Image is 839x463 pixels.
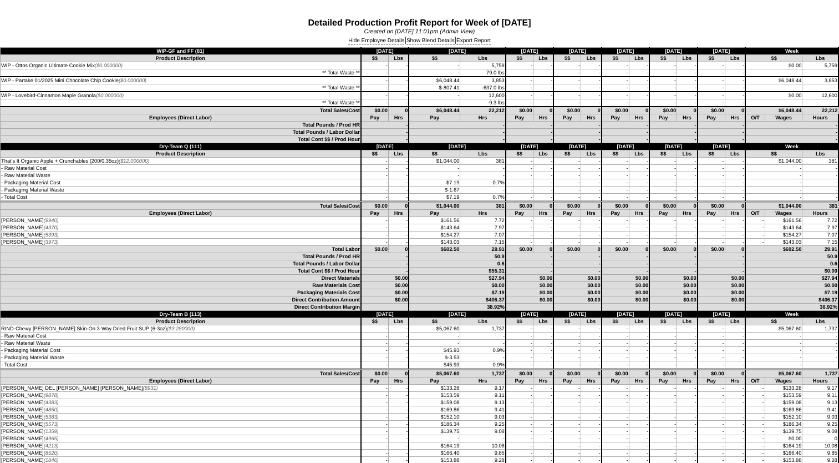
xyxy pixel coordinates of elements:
td: $$ [409,150,460,158]
td: - [677,69,698,77]
td: 381 [460,158,506,165]
td: - [602,179,629,187]
td: $$ [745,55,802,62]
td: [DATE] [553,143,601,150]
td: $0.00 [698,107,725,114]
td: - [725,165,745,172]
td: - [602,158,629,165]
td: Hrs [629,114,649,122]
td: Week [745,143,838,150]
td: - Raw Material Waste [1,172,361,179]
td: - [677,179,698,187]
td: Lbs [629,150,649,158]
td: - [745,179,802,187]
td: - [409,62,460,69]
td: - [506,158,533,165]
td: $-1.67 [409,187,460,194]
td: - [388,99,409,107]
td: - [649,158,677,165]
td: - [677,92,698,99]
td: $$ [602,150,629,158]
a: Show Blend Details [406,38,455,44]
td: - [581,77,602,84]
td: - [698,165,725,172]
td: Lbs [581,150,602,158]
td: [DATE] [698,48,745,55]
td: Lbs [629,55,649,62]
td: - Total Cost [1,194,361,201]
td: - [745,129,838,136]
td: Wages [765,114,802,122]
td: Hrs [677,114,698,122]
td: - [553,69,581,77]
td: - [677,187,698,194]
td: Hours [802,114,838,122]
td: $$ [409,55,460,62]
td: - [629,165,649,172]
td: - [649,122,697,129]
td: - [409,122,505,129]
td: [DATE] [506,143,553,150]
td: WIP - Partake 01/2025 Mini Chocolate Chip Cookie [1,77,361,84]
td: - [649,136,697,143]
td: - [629,99,649,107]
td: [DATE] [649,143,697,150]
td: - [581,165,602,172]
td: - [698,187,725,194]
td: Lbs [460,55,506,62]
td: - [388,158,409,165]
td: Week [745,48,838,55]
td: - [698,77,725,84]
td: - [698,129,745,136]
td: - [649,187,677,194]
td: $6,048.44 [409,77,460,84]
td: - [506,129,553,136]
td: - [725,62,745,69]
span: ($0.000000) [96,93,124,98]
td: - [506,77,533,84]
td: -637.0 lbs [460,84,506,92]
td: Product Description [1,150,361,158]
td: WIP-GF and FF (81) [1,48,361,55]
td: - Raw Material Cost [1,165,361,172]
td: - [629,179,649,187]
td: Lbs [581,55,602,62]
td: 79.0 lbs [460,69,506,77]
td: $$ [361,150,388,158]
td: $6,048.44 [745,77,802,84]
td: 5,759 [802,62,838,69]
td: Lbs [533,150,553,158]
td: - [677,172,698,179]
td: - [388,77,409,84]
td: Pay [553,114,581,122]
td: - [533,179,553,187]
td: - [802,179,838,187]
td: - [629,187,649,194]
td: - [506,92,533,99]
td: - [409,172,460,179]
td: - [581,187,602,194]
td: - [506,187,533,194]
td: - [533,77,553,84]
td: $0.00 [602,107,629,114]
td: - [506,62,533,69]
td: - [725,84,745,92]
td: Pay [361,114,388,122]
td: Hrs [581,114,602,122]
td: - [802,172,838,179]
td: [DATE] [361,48,409,55]
td: $1,044.00 [745,158,802,165]
td: - [602,69,629,77]
td: - [361,172,388,179]
td: $0.00 [553,107,581,114]
td: $$ [745,150,802,158]
td: Lbs [802,150,838,158]
td: - [602,136,649,143]
td: - [629,172,649,179]
td: - [745,165,802,172]
td: - [553,99,581,107]
td: - [409,99,460,107]
td: - [677,165,698,172]
td: Pay [506,114,533,122]
td: $0.00 [745,62,802,69]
